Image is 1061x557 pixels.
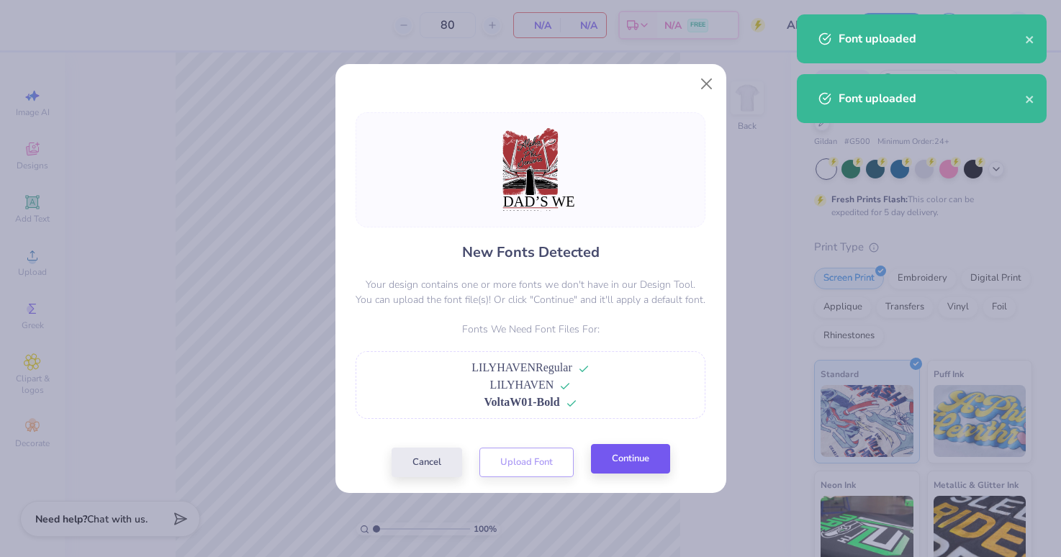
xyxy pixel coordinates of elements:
[392,448,462,477] button: Cancel
[356,277,705,307] p: Your design contains one or more fonts we don't have in our Design Tool. You can upload the font ...
[471,361,572,373] span: LILYHAVENRegular
[484,396,559,408] span: VoltaW01-Bold
[356,322,705,337] p: Fonts We Need Font Files For:
[839,30,1025,47] div: Font uploaded
[1025,90,1035,107] button: close
[591,444,670,474] button: Continue
[1025,30,1035,47] button: close
[839,90,1025,107] div: Font uploaded
[692,70,720,97] button: Close
[462,242,600,263] h4: New Fonts Detected
[490,379,554,391] span: LILYHAVEN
